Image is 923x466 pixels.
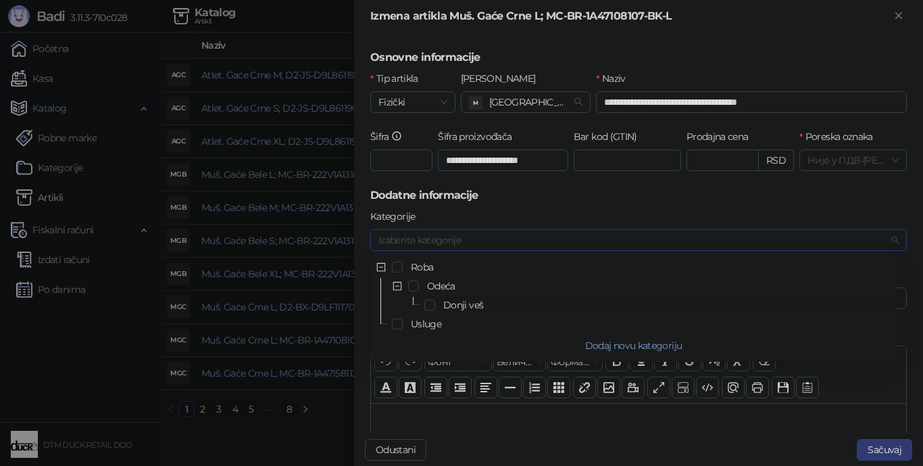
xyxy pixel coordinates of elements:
button: Хоризонтална линија [499,377,522,398]
button: Odustani [365,439,426,461]
label: Tip artikla [370,71,426,86]
button: Веза [573,377,596,398]
button: Приказ кода [696,377,719,398]
span: [GEOGRAPHIC_DATA] [469,92,583,112]
button: Zatvori [891,8,907,24]
button: Сачувај [772,377,795,398]
button: Боја текста [374,377,397,398]
span: Select Roba [392,262,403,273]
button: Прикажи блокове [672,377,695,398]
label: Šifra proizvođača [438,129,520,144]
span: Није у ПДВ - [PERSON_NAME] ( 0,00 %) [807,150,899,170]
button: Штампај [746,377,769,398]
label: Naziv [596,71,634,86]
span: minus-square [376,262,386,272]
label: Kategorije [370,209,424,224]
div: RSD [759,149,794,171]
span: Donji veš [438,297,894,313]
span: Roba [411,261,433,273]
h5: Dodatne informacije [370,187,907,204]
label: Prodajna cena [687,129,757,144]
button: Увлачење [449,377,472,398]
label: Poreska oznaka [799,129,881,144]
h5: Osnovne informacije [370,49,907,66]
label: Šifra [370,129,411,144]
input: Naziv [596,91,907,113]
button: Видео [622,377,645,398]
span: Roba [405,259,894,275]
input: Bar kod (GTIN) [574,149,681,171]
button: Приказ преко целог екрана [647,377,670,398]
span: Odeća [422,278,894,294]
span: minus-square [393,281,402,291]
span: Select Donji veš [424,300,435,310]
button: Извлачење [424,377,447,398]
span: Select Usluge [392,319,403,329]
button: Dodaj novu kategoriju [373,335,894,356]
div: M [469,96,482,110]
button: Шаблон [796,377,819,398]
span: Odeća [427,280,455,292]
span: Select Odeća [408,281,419,292]
button: Sačuvaj [857,439,912,461]
button: Поравнање [474,377,497,398]
button: Боја позадине [399,377,422,398]
span: Fizički [378,92,447,112]
label: Bar kod (GTIN) [574,129,645,144]
span: Donji veš [443,299,483,311]
span: Usluge [411,318,441,330]
span: Usluge [405,316,894,332]
input: Šifra proizvođača [438,149,568,171]
button: Слика [597,377,620,398]
input: Kategorije [378,232,381,248]
button: Листа [523,377,546,398]
button: Табела [547,377,570,398]
button: Преглед [722,377,745,398]
label: Robna marka [461,71,544,86]
div: Izmena artikla Muš. Gaće Crne L; MC-BR-1A47108107-BK-L [370,8,891,24]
